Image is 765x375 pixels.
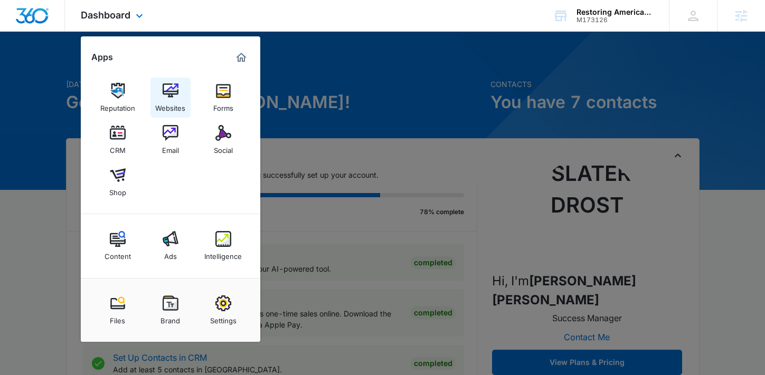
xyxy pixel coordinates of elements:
a: Intelligence [203,226,243,266]
span: Dashboard [81,9,130,21]
a: Files [98,290,138,330]
div: Reputation [100,99,135,112]
a: Settings [203,290,243,330]
div: Brand [160,311,180,325]
div: Forms [213,99,233,112]
div: Files [110,311,125,325]
div: Settings [210,311,237,325]
a: Social [203,120,243,160]
a: Ads [150,226,191,266]
a: Marketing 360® Dashboard [233,49,250,66]
a: Reputation [98,78,138,118]
a: CRM [98,120,138,160]
div: Intelligence [204,247,242,261]
div: account id [577,16,654,24]
a: Shop [98,162,138,202]
a: Brand [150,290,191,330]
a: Content [98,226,138,266]
div: Shop [109,183,126,197]
a: Forms [203,78,243,118]
div: Email [162,141,179,155]
a: Email [150,120,191,160]
div: Content [105,247,131,261]
div: account name [577,8,654,16]
div: Ads [164,247,177,261]
div: Social [214,141,233,155]
h2: Apps [91,52,113,62]
div: CRM [110,141,126,155]
div: Websites [155,99,185,112]
a: Websites [150,78,191,118]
